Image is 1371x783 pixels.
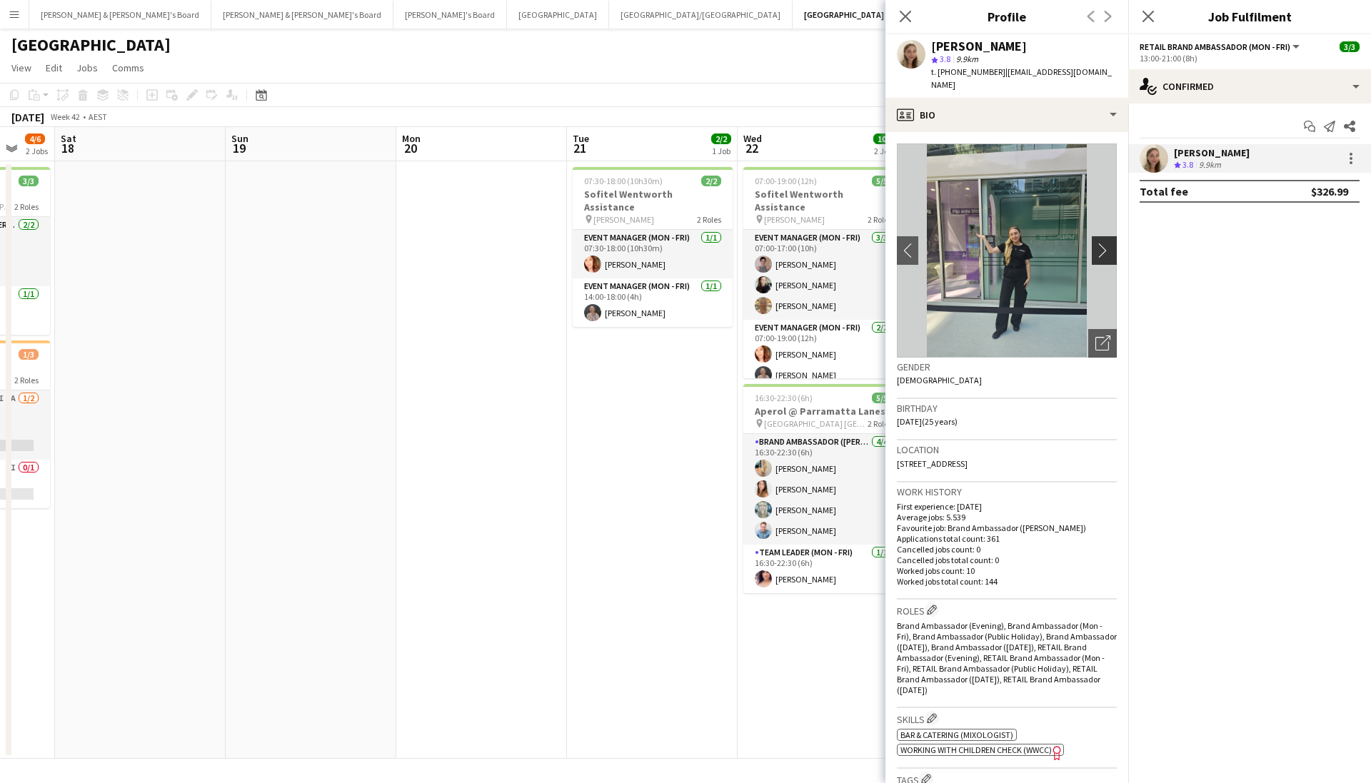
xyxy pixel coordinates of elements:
[868,418,892,429] span: 2 Roles
[897,544,1117,555] p: Cancelled jobs count: 0
[19,349,39,360] span: 1/3
[400,140,421,156] span: 20
[19,176,39,186] span: 3/3
[897,143,1117,358] img: Crew avatar or photo
[897,485,1117,498] h3: Work history
[229,140,248,156] span: 19
[402,132,421,145] span: Mon
[89,111,107,122] div: AEST
[573,132,589,145] span: Tue
[868,214,892,225] span: 2 Roles
[897,416,958,427] span: [DATE] (25 years)
[1196,159,1224,171] div: 9.9km
[1182,159,1193,170] span: 3.8
[1140,53,1360,64] div: 13:00-21:00 (8h)
[940,54,950,64] span: 3.8
[712,146,730,156] div: 1 Job
[755,393,813,403] span: 16:30-22:30 (6h)
[1128,7,1371,26] h3: Job Fulfilment
[743,230,903,320] app-card-role: Event Manager (Mon - Fri)3/307:00-17:00 (10h)[PERSON_NAME][PERSON_NAME][PERSON_NAME]
[897,533,1117,544] p: Applications total count: 361
[40,59,68,77] a: Edit
[1340,41,1360,52] span: 3/3
[897,565,1117,576] p: Worked jobs count: 10
[755,176,817,186] span: 07:00-19:00 (12h)
[59,140,76,156] span: 18
[231,132,248,145] span: Sun
[897,360,1117,373] h3: Gender
[897,555,1117,565] p: Cancelled jobs total count: 0
[11,34,171,56] h1: [GEOGRAPHIC_DATA]
[897,501,1117,512] p: First experience: [DATE]
[573,188,733,213] h3: Sofitel Wentworth Assistance
[25,133,45,144] span: 4/6
[29,1,211,29] button: [PERSON_NAME] & [PERSON_NAME]'s Board
[71,59,104,77] a: Jobs
[573,230,733,278] app-card-role: Event Manager (Mon - Fri)1/107:30-18:00 (10h30m)[PERSON_NAME]
[573,278,733,327] app-card-role: Event Manager (Mon - Fri)1/114:00-18:00 (4h)[PERSON_NAME]
[1140,41,1302,52] button: RETAIL Brand Ambassador (Mon - Fri)
[897,522,1117,533] p: Favourite job: Brand Ambassador ([PERSON_NAME])
[743,132,762,145] span: Wed
[1140,184,1188,198] div: Total fee
[900,744,1052,755] span: Working With Children Check (WWCC)
[593,214,654,225] span: [PERSON_NAME]
[897,602,1117,617] h3: Roles
[931,40,1027,53] div: [PERSON_NAME]
[26,146,48,156] div: 2 Jobs
[14,201,39,212] span: 2 Roles
[14,375,39,385] span: 2 Roles
[743,384,903,593] app-job-card: 16:30-22:30 (6h)5/5Aperol @ Parramatta Lanes [GEOGRAPHIC_DATA] [GEOGRAPHIC_DATA]2 RolesBrand Amba...
[584,176,663,186] span: 07:30-18:00 (10h30m)
[897,512,1117,522] p: Average jobs: 5.539
[1128,69,1371,103] div: Confirmed
[393,1,507,29] button: [PERSON_NAME]'s Board
[872,176,892,186] span: 5/5
[507,1,609,29] button: [GEOGRAPHIC_DATA]
[47,111,83,122] span: Week 42
[697,214,721,225] span: 2 Roles
[885,98,1128,132] div: Bio
[885,7,1128,26] h3: Profile
[573,167,733,327] app-job-card: 07:30-18:00 (10h30m)2/2Sofitel Wentworth Assistance [PERSON_NAME]2 RolesEvent Manager (Mon - Fri)...
[743,320,903,389] app-card-role: Event Manager (Mon - Fri)2/207:00-19:00 (12h)[PERSON_NAME][PERSON_NAME]
[1311,184,1348,198] div: $326.99
[743,167,903,378] app-job-card: 07:00-19:00 (12h)5/5Sofitel Wentworth Assistance [PERSON_NAME]2 RolesEvent Manager (Mon - Fri)3/3...
[931,66,1005,77] span: t. [PHONE_NUMBER]
[764,418,868,429] span: [GEOGRAPHIC_DATA] [GEOGRAPHIC_DATA]
[609,1,793,29] button: [GEOGRAPHIC_DATA]/[GEOGRAPHIC_DATA]
[900,729,1013,740] span: Bar & Catering (Mixologist)
[873,133,902,144] span: 10/10
[897,443,1117,456] h3: Location
[764,214,825,225] span: [PERSON_NAME]
[11,61,31,74] span: View
[897,375,982,385] span: [DEMOGRAPHIC_DATA]
[897,620,1117,695] span: Brand Ambassador (Evening), Brand Ambassador (Mon - Fri), Brand Ambassador (Public Holiday), Bran...
[61,132,76,145] span: Sat
[743,545,903,593] app-card-role: Team Leader (Mon - Fri)1/116:30-22:30 (6h)[PERSON_NAME]
[953,54,981,64] span: 9.9km
[1140,41,1290,52] span: RETAIL Brand Ambassador (Mon - Fri)
[46,61,62,74] span: Edit
[743,434,903,545] app-card-role: Brand Ambassador ([PERSON_NAME])4/416:30-22:30 (6h)[PERSON_NAME][PERSON_NAME][PERSON_NAME][PERSON...
[106,59,150,77] a: Comms
[76,61,98,74] span: Jobs
[112,61,144,74] span: Comms
[897,576,1117,587] p: Worked jobs total count: 144
[711,133,731,144] span: 2/2
[11,110,44,124] div: [DATE]
[897,711,1117,726] h3: Skills
[743,188,903,213] h3: Sofitel Wentworth Assistance
[571,140,589,156] span: 21
[741,140,762,156] span: 22
[872,393,892,403] span: 5/5
[1088,329,1117,358] div: Open photos pop-in
[1174,146,1250,159] div: [PERSON_NAME]
[6,59,37,77] a: View
[897,402,1117,415] h3: Birthday
[793,1,896,29] button: [GEOGRAPHIC_DATA]
[701,176,721,186] span: 2/2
